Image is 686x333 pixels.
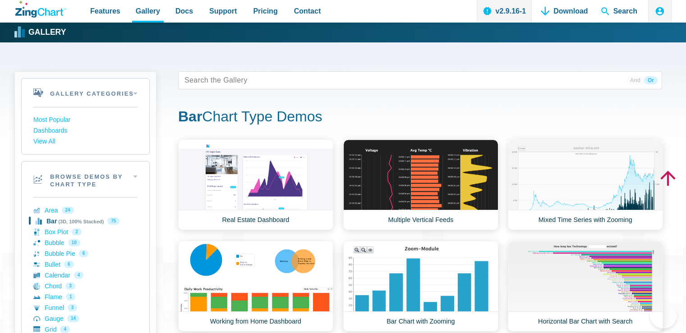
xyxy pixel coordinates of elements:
a: Mixed Time Series with Zooming [508,139,663,230]
a: Multiple Vertical Feeds [343,139,498,230]
h2: Gallery Categories [22,79,149,107]
a: Dashboards [33,125,138,136]
span: And [626,76,644,84]
span: Contact [294,5,321,17]
a: Bar Chart with Zooming [343,241,498,332]
a: Real Estate Dashboard [178,139,333,230]
a: Most Popular [33,115,138,125]
strong: Bar [178,108,202,125]
span: Docs [175,5,193,17]
h1: Chart Type Demos [178,107,662,128]
iframe: Toggle Customer Support [650,301,677,328]
span: Or [644,76,658,84]
a: View All [33,136,138,147]
a: ZingChart Logo. Click to return to the homepage [15,1,66,18]
span: Features [90,5,120,17]
a: Working from Home Dashboard [178,241,333,332]
span: Pricing [253,5,277,17]
a: Horizontal Bar Chart with Search [508,241,663,332]
span: Gallery [136,5,160,17]
h2: Browse Demos By Chart Type [22,162,149,198]
a: Gallery [15,26,66,39]
span: Support [209,5,237,17]
strong: Gallery [28,28,66,37]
